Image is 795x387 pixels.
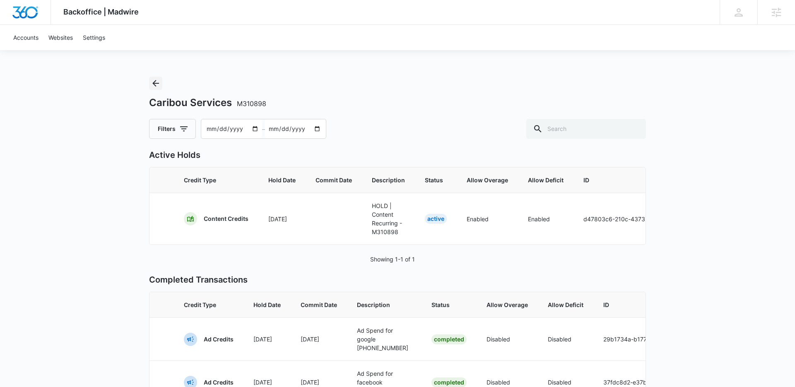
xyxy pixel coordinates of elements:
button: Filters [149,119,196,139]
span: ID [603,300,726,309]
p: Showing 1-1 of 1 [370,255,415,264]
span: Allow Overage [487,300,528,309]
p: Enabled [528,215,564,223]
span: Credit Type [184,176,248,184]
span: Status [431,300,467,309]
p: [DATE] [301,335,337,343]
a: Websites [43,25,78,50]
span: M310898 [237,99,266,108]
span: – [262,125,265,133]
p: Completed Transactions [149,273,646,286]
p: Disabled [487,335,528,343]
p: HOLD | Content Recurring - M310898 [372,201,405,236]
p: [DATE] [268,215,296,223]
p: Disabled [487,378,528,387]
span: Commit Date [301,300,337,309]
span: Status [425,176,447,184]
a: Settings [78,25,110,50]
span: Description [357,300,412,309]
span: Backoffice | Madwire [63,7,139,16]
h1: Caribou Services [149,97,266,109]
span: Hold Date [253,300,281,309]
a: Accounts [8,25,43,50]
span: ID [583,176,705,184]
span: Allow Deficit [528,176,564,184]
span: Description [372,176,405,184]
button: Back [149,77,162,90]
span: Allow Deficit [548,300,583,309]
p: Enabled [467,215,508,223]
p: Ad Credits [204,335,234,343]
p: Active Holds [149,149,646,161]
p: [DATE] [253,335,281,343]
p: 37fdc8d2-e37b-4bb7-9029-9978f9562447 [603,378,726,387]
p: [DATE] [301,378,337,387]
span: Hold Date [268,176,296,184]
input: Search [526,119,646,139]
p: d47803c6-210c-4373-9269-0672ac6eaba1 [583,215,705,223]
p: Disabled [548,378,583,387]
p: Content Credits [204,215,248,223]
p: Disabled [548,335,583,343]
div: Active [425,214,447,224]
div: Completed [431,334,467,344]
p: Ad Credits [204,378,234,387]
span: Commit Date [316,176,352,184]
span: Credit Type [184,300,234,309]
p: 29b1734a-b177-40d4-9520-e06dae9ade4e [603,335,726,343]
span: Allow Overage [467,176,508,184]
p: [DATE] [253,378,281,387]
p: Ad Spend for google [PHONE_NUMBER] [357,326,412,352]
